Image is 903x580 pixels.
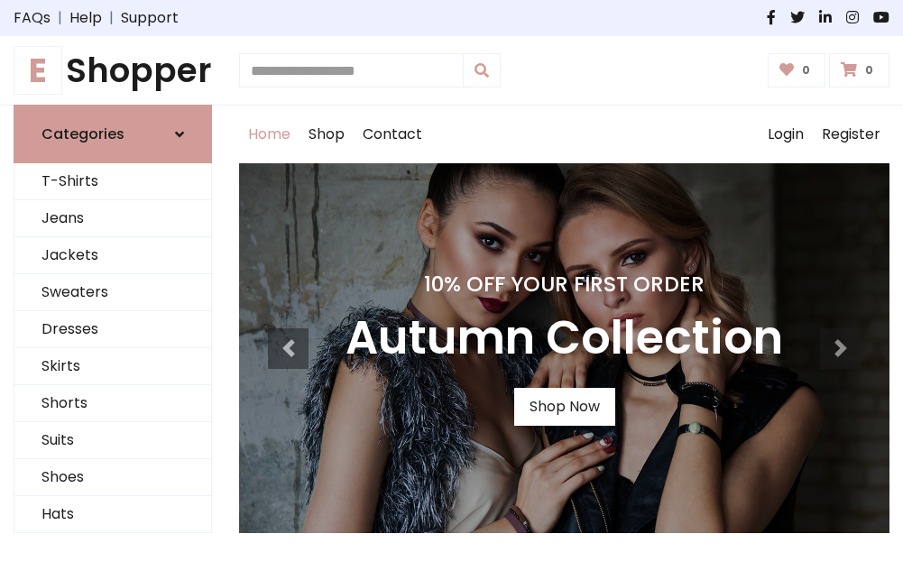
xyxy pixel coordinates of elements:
[813,106,889,163] a: Register
[14,385,211,422] a: Shorts
[299,106,354,163] a: Shop
[346,272,783,297] h4: 10% Off Your First Order
[346,311,783,366] h3: Autumn Collection
[102,7,121,29] span: |
[759,106,813,163] a: Login
[69,7,102,29] a: Help
[14,200,211,237] a: Jeans
[829,53,889,87] a: 0
[514,388,615,426] a: Shop Now
[14,51,212,90] h1: Shopper
[14,7,51,29] a: FAQs
[14,163,211,200] a: T-Shirts
[41,125,124,143] h6: Categories
[768,53,826,87] a: 0
[14,237,211,274] a: Jackets
[14,422,211,459] a: Suits
[797,62,815,78] span: 0
[14,311,211,348] a: Dresses
[14,496,211,533] a: Hats
[14,348,211,385] a: Skirts
[14,51,212,90] a: EShopper
[14,274,211,311] a: Sweaters
[121,7,179,29] a: Support
[861,62,878,78] span: 0
[14,459,211,496] a: Shoes
[354,106,431,163] a: Contact
[51,7,69,29] span: |
[14,46,62,95] span: E
[239,106,299,163] a: Home
[14,105,212,163] a: Categories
